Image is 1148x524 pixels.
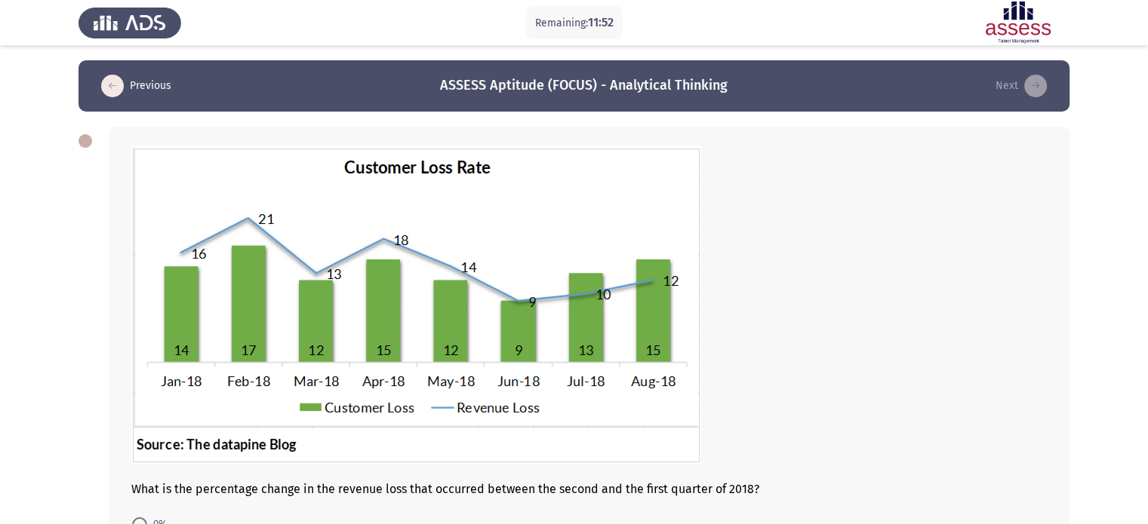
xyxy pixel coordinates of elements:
button: check the missing [991,74,1051,98]
p: Remaining: [535,14,614,32]
img: Assessment logo of ASSESS Focus Assessment - Analytical Thinking (EN/AR) (Advanced - IB) [967,2,1070,44]
img: Assess Talent Management logo [78,2,181,44]
img: RU5fUk5DXzQ3LnBuZzE2OTEzMTUzNTY2NTA=.png [131,146,701,464]
button: load previous page [97,74,176,98]
div: What is the percentage change in the revenue loss that occurred between the second and the first ... [131,146,1047,496]
h3: ASSESS Aptitude (FOCUS) - Analytical Thinking [440,76,728,95]
span: 11:52 [588,15,614,29]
